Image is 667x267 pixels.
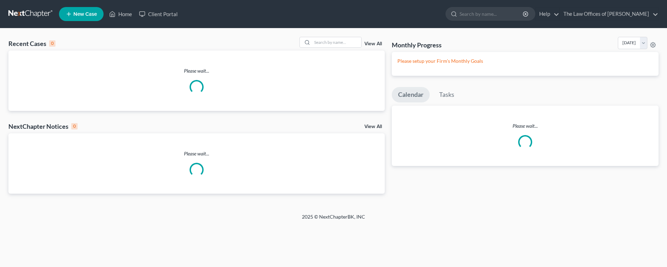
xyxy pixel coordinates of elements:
[536,8,559,20] a: Help
[460,7,524,20] input: Search by name...
[433,87,461,102] a: Tasks
[392,41,442,49] h3: Monthly Progress
[392,87,430,102] a: Calendar
[312,37,361,47] input: Search by name...
[8,122,78,131] div: NextChapter Notices
[8,67,385,74] p: Please wait...
[8,39,55,48] div: Recent Cases
[560,8,658,20] a: The Law Offices of [PERSON_NAME]
[8,150,385,157] p: Please wait...
[49,40,55,47] div: 0
[364,41,382,46] a: View All
[133,213,534,226] div: 2025 © NextChapterBK, INC
[71,123,78,129] div: 0
[106,8,136,20] a: Home
[397,58,653,65] p: Please setup your Firm's Monthly Goals
[73,12,97,17] span: New Case
[136,8,181,20] a: Client Portal
[364,124,382,129] a: View All
[392,122,659,129] p: Please wait...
